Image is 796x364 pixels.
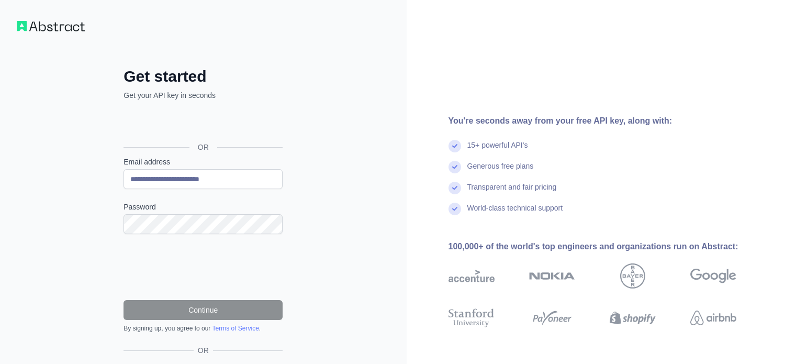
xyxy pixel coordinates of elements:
h2: Get started [124,67,283,86]
div: 15+ powerful API's [467,140,528,161]
img: nokia [529,263,575,289]
label: Email address [124,157,283,167]
img: check mark [449,203,461,215]
span: OR [189,142,217,152]
img: google [690,263,736,289]
a: Terms of Service [212,325,259,332]
img: shopify [610,306,656,329]
div: By signing up, you agree to our . [124,324,283,333]
img: stanford university [449,306,495,329]
img: payoneer [529,306,575,329]
div: Transparent and fair pricing [467,182,557,203]
label: Password [124,202,283,212]
iframe: reCAPTCHA [124,247,283,288]
p: Get your API key in seconds [124,90,283,101]
button: Continue [124,300,283,320]
img: bayer [620,263,645,289]
span: OR [194,345,213,356]
div: Generous free plans [467,161,534,182]
div: 100,000+ of the world's top engineers and organizations run on Abstract: [449,240,770,253]
img: check mark [449,140,461,152]
img: Workflow [17,21,85,31]
img: accenture [449,263,495,289]
img: check mark [449,182,461,194]
img: check mark [449,161,461,173]
div: World-class technical support [467,203,563,224]
iframe: Sign in with Google Button [118,112,286,135]
img: airbnb [690,306,736,329]
div: You're seconds away from your free API key, along with: [449,115,770,127]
